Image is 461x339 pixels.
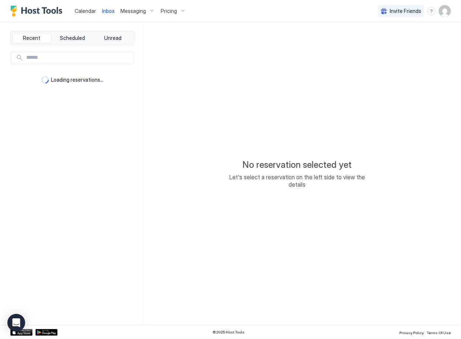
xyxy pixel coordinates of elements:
span: © 2025 Host Tools [212,330,245,335]
a: App Store [10,329,33,336]
span: Messaging [120,8,146,14]
div: menu [427,7,436,16]
a: Terms Of Use [427,328,451,336]
span: No reservation selected yet [242,159,352,170]
input: Input Field [23,51,133,64]
a: Privacy Policy [399,328,424,336]
span: Recent [23,35,40,41]
a: Google Play Store [35,329,58,336]
a: Calendar [75,7,96,15]
div: User profile [439,5,451,17]
a: Host Tools Logo [10,6,66,17]
button: Recent [12,33,51,43]
button: Scheduled [53,33,92,43]
span: Unread [104,35,122,41]
div: loading [41,76,49,84]
span: Inbox [102,8,115,14]
div: tab-group [10,31,134,45]
span: Terms Of Use [427,330,451,335]
span: Loading reservations... [51,77,103,83]
a: Inbox [102,7,115,15]
span: Privacy Policy [399,330,424,335]
span: Let's select a reservation on the left side to view the details [223,173,371,188]
div: Open Intercom Messenger [7,314,25,332]
span: Pricing [161,8,177,14]
button: Unread [93,33,132,43]
span: Invite Friends [390,8,421,14]
span: Scheduled [60,35,85,41]
span: Calendar [75,8,96,14]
